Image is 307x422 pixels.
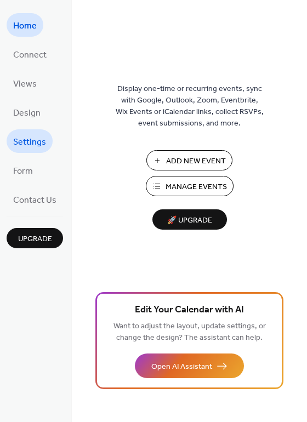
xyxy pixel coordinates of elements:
[7,13,43,37] a: Home
[166,181,227,193] span: Manage Events
[13,105,41,122] span: Design
[7,100,47,124] a: Design
[13,192,56,209] span: Contact Us
[13,163,33,180] span: Form
[7,187,63,211] a: Contact Us
[116,83,264,129] span: Display one-time or recurring events, sync with Google, Outlook, Zoom, Eventbrite, Wix Events or ...
[166,156,226,167] span: Add New Event
[7,42,53,66] a: Connect
[13,47,47,64] span: Connect
[151,361,212,373] span: Open AI Assistant
[113,319,266,345] span: Want to adjust the layout, update settings, or change the design? The assistant can help.
[13,76,37,93] span: Views
[7,228,63,248] button: Upgrade
[18,233,52,245] span: Upgrade
[135,353,244,378] button: Open AI Assistant
[159,213,220,228] span: 🚀 Upgrade
[152,209,227,230] button: 🚀 Upgrade
[7,158,39,182] a: Form
[146,150,232,170] button: Add New Event
[13,18,37,35] span: Home
[146,176,234,196] button: Manage Events
[7,129,53,153] a: Settings
[13,134,46,151] span: Settings
[7,71,43,95] a: Views
[135,303,244,318] span: Edit Your Calendar with AI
